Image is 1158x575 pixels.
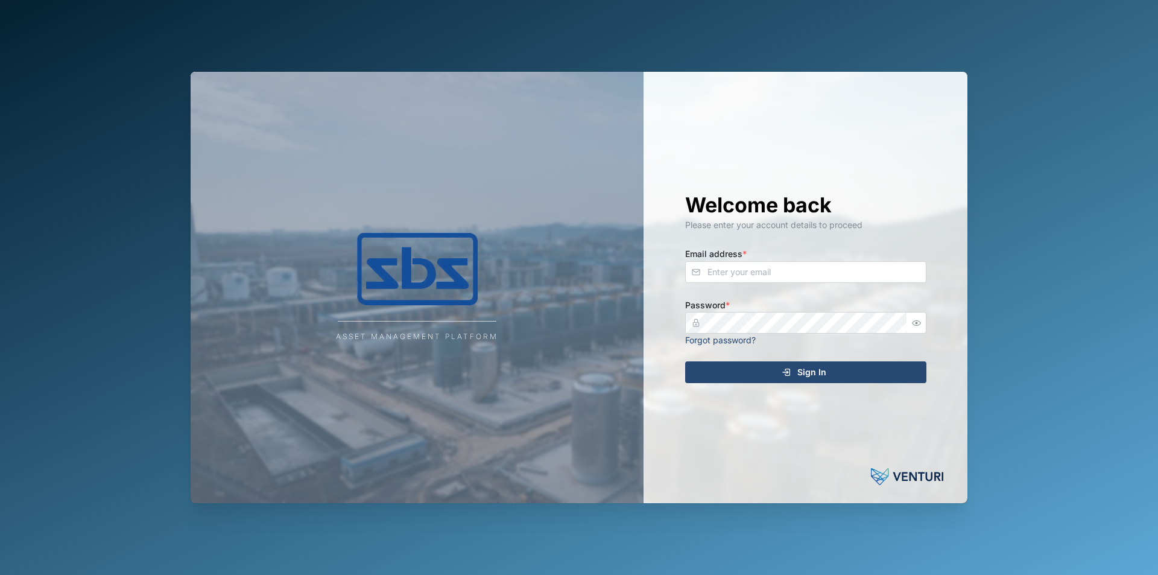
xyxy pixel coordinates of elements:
[685,361,926,383] button: Sign In
[685,261,926,283] input: Enter your email
[685,299,730,312] label: Password
[685,218,926,232] div: Please enter your account details to proceed
[685,192,926,218] h1: Welcome back
[797,362,826,383] span: Sign In
[871,465,943,489] img: Powered by: Venturi
[685,335,756,345] a: Forgot password?
[336,331,498,343] div: Asset Management Platform
[297,233,538,305] img: Company Logo
[685,247,747,261] label: Email address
